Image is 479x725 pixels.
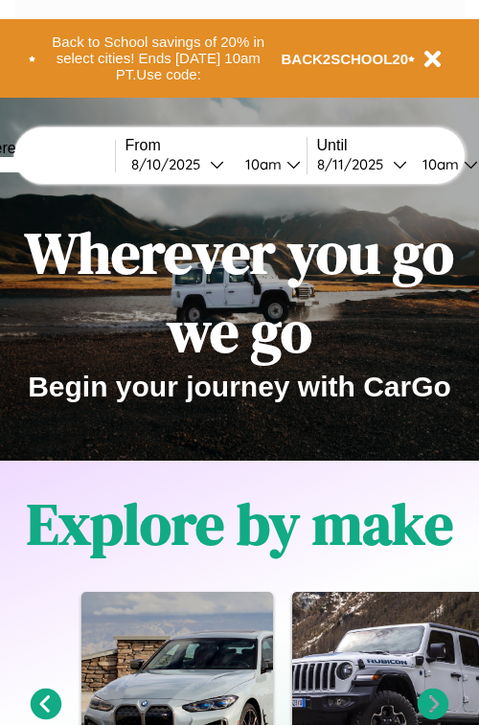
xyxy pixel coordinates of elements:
button: 10am [230,154,307,174]
button: 8/10/2025 [125,154,230,174]
label: From [125,137,307,154]
b: BACK2SCHOOL20 [282,51,409,67]
div: 8 / 11 / 2025 [317,155,393,173]
div: 10am [413,155,464,173]
h1: Explore by make [27,485,453,563]
button: Back to School savings of 20% in select cities! Ends [DATE] 10am PT.Use code: [35,29,282,88]
div: 8 / 10 / 2025 [131,155,210,173]
div: 10am [236,155,286,173]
